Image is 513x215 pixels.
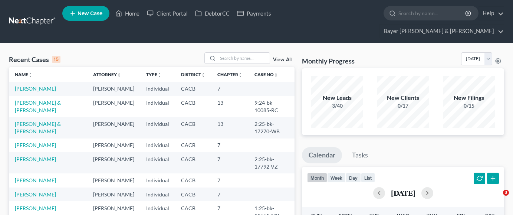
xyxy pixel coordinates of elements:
a: Payments [233,7,275,20]
td: [PERSON_NAME] [87,117,140,138]
a: Typeunfold_more [146,72,162,77]
a: [PERSON_NAME] [15,205,56,211]
a: View All [273,57,292,62]
i: unfold_more [201,73,205,77]
td: 7 [211,152,249,173]
button: month [307,173,327,183]
td: [PERSON_NAME] [87,173,140,187]
span: 3 [503,190,509,196]
div: 0/15 [443,102,495,110]
i: unfold_more [238,73,243,77]
button: week [327,173,346,183]
i: unfold_more [157,73,162,77]
button: day [346,173,361,183]
td: 13 [211,96,249,117]
iframe: Intercom live chat [488,190,506,208]
td: Individual [140,139,175,152]
i: unfold_more [274,73,278,77]
div: New Clients [377,94,429,102]
a: [PERSON_NAME] [15,142,56,148]
td: 7 [211,173,249,187]
td: CACB [175,173,211,187]
td: CACB [175,152,211,173]
a: Nameunfold_more [15,72,33,77]
div: New Leads [311,94,363,102]
td: 13 [211,117,249,138]
td: 9:24-bk-10085-RC [249,96,295,117]
td: [PERSON_NAME] [87,82,140,95]
td: 2:25-bk-17792-VZ [249,152,295,173]
td: CACB [175,82,211,95]
td: [PERSON_NAME] [87,152,140,173]
div: 3/40 [311,102,363,110]
a: [PERSON_NAME] & [PERSON_NAME] [15,121,61,134]
div: 15 [52,56,60,63]
a: Help [479,7,504,20]
td: 7 [211,139,249,152]
a: [PERSON_NAME] [15,156,56,162]
h2: [DATE] [391,189,415,197]
input: Search by name... [398,6,466,20]
td: Individual [140,82,175,95]
td: Individual [140,152,175,173]
a: Client Portal [143,7,191,20]
a: [PERSON_NAME] [15,177,56,183]
button: list [361,173,375,183]
td: CACB [175,188,211,201]
span: New Case [78,11,102,16]
td: Individual [140,96,175,117]
a: Home [112,7,143,20]
td: CACB [175,139,211,152]
td: [PERSON_NAME] [87,188,140,201]
i: unfold_more [117,73,121,77]
a: [PERSON_NAME] & [PERSON_NAME] [15,100,61,113]
td: CACB [175,96,211,117]
td: 2:25-bk-17270-WB [249,117,295,138]
a: Districtunfold_more [181,72,205,77]
a: [PERSON_NAME] [15,191,56,198]
td: Individual [140,188,175,201]
a: Calendar [302,147,342,163]
a: Case Nounfold_more [254,72,278,77]
td: 7 [211,188,249,201]
a: Attorneyunfold_more [93,72,121,77]
td: [PERSON_NAME] [87,96,140,117]
h3: Monthly Progress [302,56,355,65]
div: New Filings [443,94,495,102]
div: 0/17 [377,102,429,110]
a: Tasks [345,147,375,163]
i: unfold_more [28,73,33,77]
a: Chapterunfold_more [217,72,243,77]
div: Recent Cases [9,55,60,64]
a: DebtorCC [191,7,233,20]
a: Bayer [PERSON_NAME] & [PERSON_NAME] [380,25,504,38]
td: [PERSON_NAME] [87,139,140,152]
td: Individual [140,117,175,138]
td: CACB [175,117,211,138]
a: [PERSON_NAME] [15,85,56,92]
td: Individual [140,173,175,187]
td: 7 [211,82,249,95]
input: Search by name... [218,53,270,63]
